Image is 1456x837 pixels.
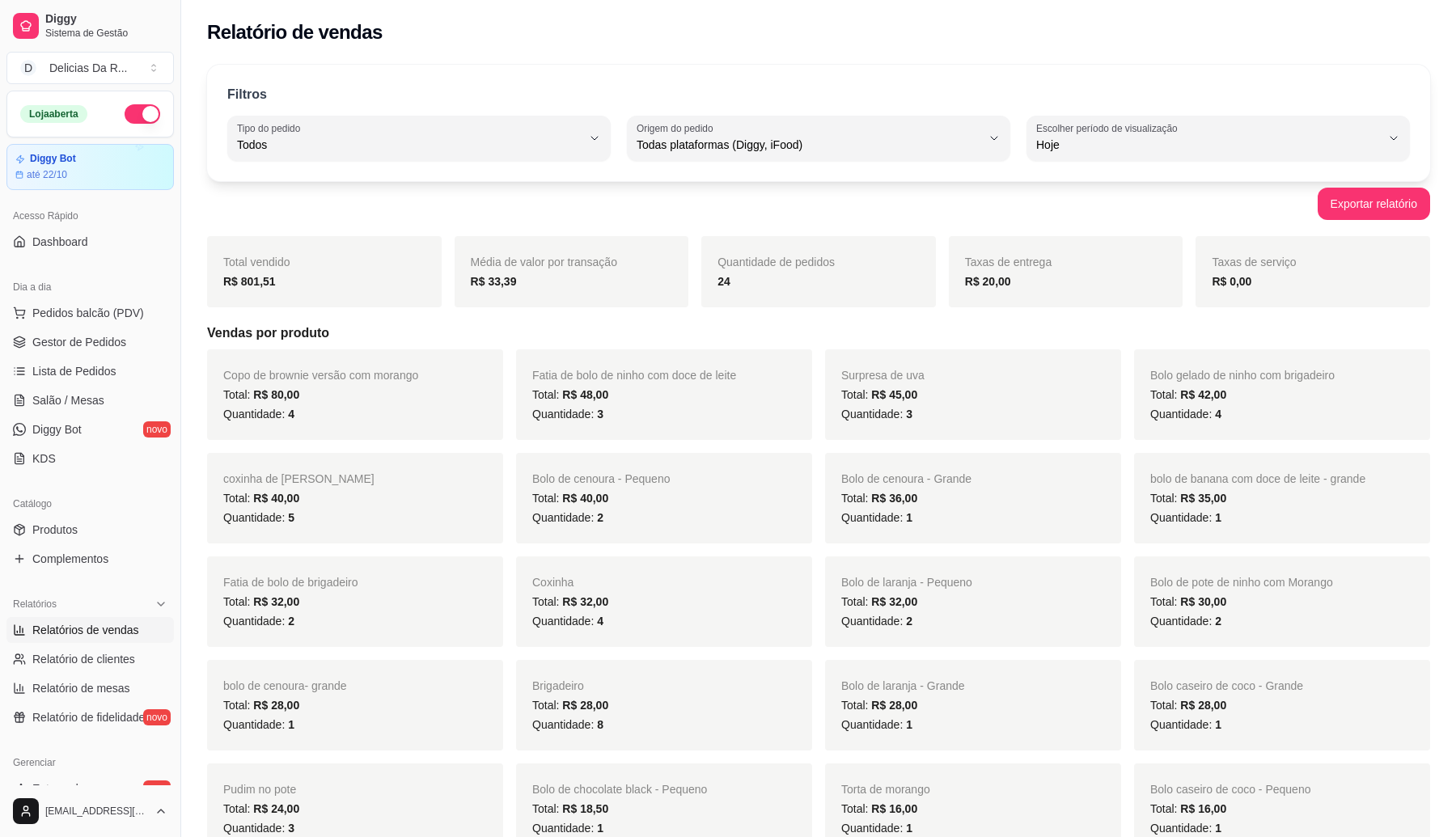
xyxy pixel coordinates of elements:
[223,615,294,628] span: Quantidade:
[6,750,174,776] div: Gerenciar
[32,305,144,321] span: Pedidos balcão (PDV)
[6,776,174,801] a: Entregadoresnovo
[207,323,1430,343] h5: Vendas por produto
[1212,256,1296,268] span: Taxas de serviço
[253,388,299,401] span: R$ 80,00
[562,388,608,401] span: R$ 48,00
[6,646,174,672] a: Relatório de clientes
[841,492,917,505] span: Total:
[906,408,912,421] span: 3
[1150,718,1221,731] span: Quantidade:
[288,615,294,628] span: 2
[1150,783,1310,796] span: Bolo caseiro de coco - Pequeno
[1026,116,1410,161] button: Escolher período de visualizaçãoHoje
[6,52,174,84] button: Select a team
[27,168,67,181] article: até 22/10
[1150,511,1221,524] span: Quantidade:
[841,679,965,692] span: Bolo de laranja - Grande
[288,408,294,421] span: 4
[871,492,917,505] span: R$ 36,00
[32,363,116,379] span: Lista de Pedidos
[1215,822,1221,835] span: 1
[841,718,912,731] span: Quantidade:
[532,576,574,589] span: Coxinha
[253,802,299,815] span: R$ 24,00
[6,229,174,255] a: Dashboard
[532,408,603,421] span: Quantidade:
[32,392,104,408] span: Salão / Mesas
[6,144,174,190] a: Diggy Botaté 22/10
[45,27,167,40] span: Sistema de Gestão
[532,679,584,692] span: Brigadeiro
[841,408,912,421] span: Quantidade:
[1150,802,1226,815] span: Total:
[1180,802,1226,815] span: R$ 16,00
[627,116,1010,161] button: Origem do pedidoTodas plataformas (Diggy, iFood)
[32,234,88,250] span: Dashboard
[1150,822,1221,835] span: Quantidade:
[20,105,87,123] div: Loja aberta
[288,511,294,524] span: 5
[32,680,130,696] span: Relatório de mesas
[1036,121,1183,135] label: Escolher período de visualização
[562,699,608,712] span: R$ 28,00
[223,802,299,815] span: Total:
[841,388,917,401] span: Total:
[871,802,917,815] span: R$ 16,00
[6,704,174,730] a: Relatório de fidelidadenovo
[532,472,670,485] span: Bolo de cenoura - Pequeno
[562,802,608,815] span: R$ 18,50
[223,822,294,835] span: Quantidade:
[227,116,611,161] button: Tipo do pedidoTodos
[6,300,174,326] button: Pedidos balcão (PDV)
[597,511,603,524] span: 2
[1318,188,1430,220] button: Exportar relatório
[253,699,299,712] span: R$ 28,00
[32,780,100,797] span: Entregadores
[223,275,276,288] strong: R$ 801,51
[45,805,148,818] span: [EMAIL_ADDRESS][DOMAIN_NAME]
[125,104,160,124] button: Alterar Status
[532,492,608,505] span: Total:
[1215,615,1221,628] span: 2
[562,595,608,608] span: R$ 32,00
[532,783,707,796] span: Bolo de chocolate black - Pequeno
[1150,615,1221,628] span: Quantidade:
[223,472,375,485] span: coxinha de [PERSON_NAME]
[906,511,912,524] span: 1
[6,416,174,442] a: Diggy Botnovo
[253,492,299,505] span: R$ 40,00
[871,388,917,401] span: R$ 45,00
[223,783,296,796] span: Pudim no pote
[597,718,603,731] span: 8
[532,511,603,524] span: Quantidade:
[841,595,917,608] span: Total:
[1180,595,1226,608] span: R$ 30,00
[471,275,517,288] strong: R$ 33,39
[32,421,82,438] span: Diggy Bot
[32,622,139,638] span: Relatórios de vendas
[841,511,912,524] span: Quantidade:
[20,60,36,76] span: D
[6,358,174,384] a: Lista de Pedidos
[871,595,917,608] span: R$ 32,00
[30,153,76,165] article: Diggy Bot
[223,369,418,382] span: Copo de brownie versão com morango
[6,274,174,300] div: Dia a dia
[906,615,912,628] span: 2
[1150,576,1333,589] span: Bolo de pote de ninho com Morango
[1150,369,1335,382] span: Bolo gelado de ninho com brigadeiro
[1150,472,1365,485] span: bolo de banana com doce de leite - grande
[13,598,57,611] span: Relatórios
[32,551,108,567] span: Complementos
[45,12,167,27] span: Diggy
[532,388,608,401] span: Total:
[597,822,603,835] span: 1
[965,275,1011,288] strong: R$ 20,00
[223,576,358,589] span: Fatia de bolo de brigadeiro
[6,329,174,355] a: Gestor de Pedidos
[32,709,145,725] span: Relatório de fidelidade
[841,783,930,796] span: Torta de morango
[6,617,174,643] a: Relatórios de vendas
[597,408,603,421] span: 3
